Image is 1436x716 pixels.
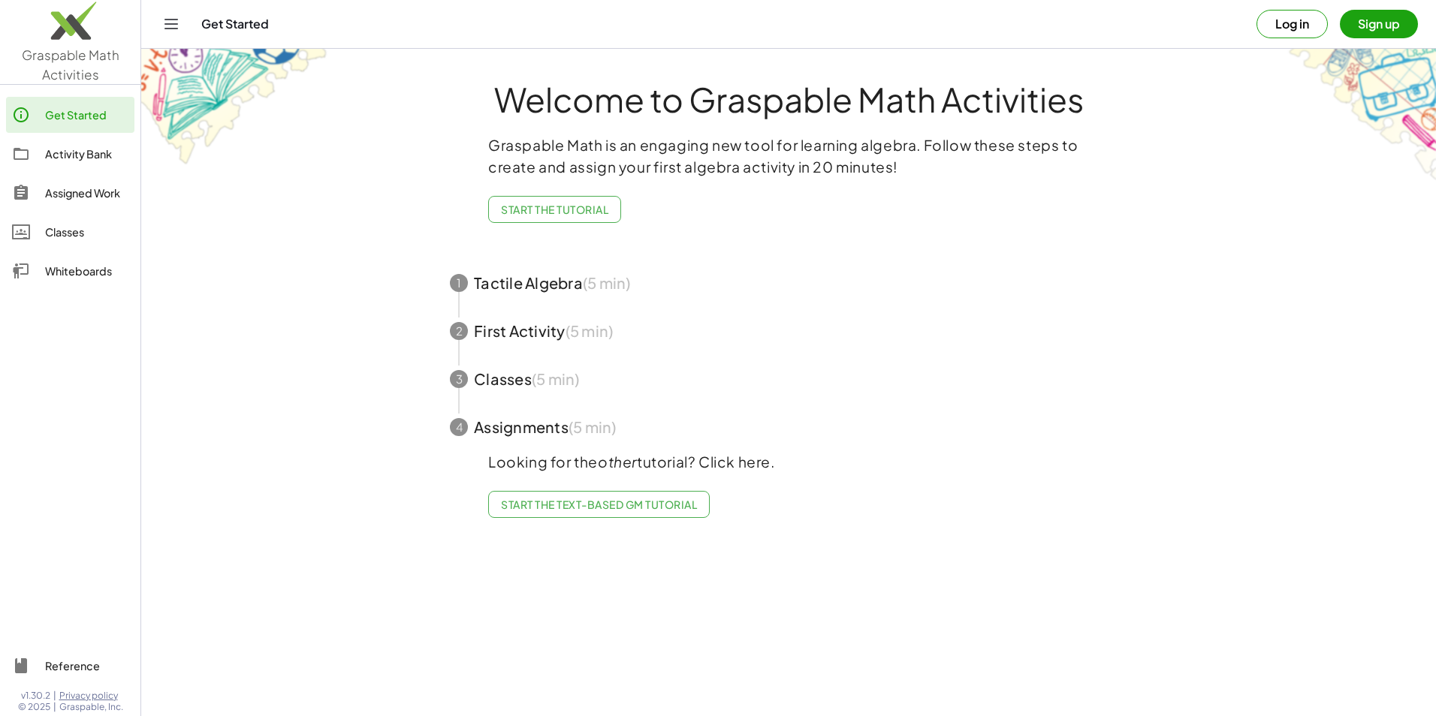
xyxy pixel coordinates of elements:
span: Graspable Math Activities [22,47,119,83]
div: 1 [450,274,468,292]
a: Assigned Work [6,175,134,211]
a: Activity Bank [6,136,134,172]
h1: Welcome to Graspable Math Activities [422,82,1155,116]
button: 3Classes(5 min) [432,355,1145,403]
p: Graspable Math is an engaging new tool for learning algebra. Follow these steps to create and ass... [488,134,1089,178]
button: Toggle navigation [159,12,183,36]
div: Classes [45,223,128,241]
button: 1Tactile Algebra(5 min) [432,259,1145,307]
em: other [598,453,637,471]
button: 2First Activity(5 min) [432,307,1145,355]
a: Reference [6,648,134,684]
span: Graspable, Inc. [59,701,123,713]
span: Start the Tutorial [501,203,608,216]
a: Privacy policy [59,690,123,702]
div: Get Started [45,106,128,124]
a: Get Started [6,97,134,133]
span: Start the Text-based GM Tutorial [501,498,697,511]
span: © 2025 [18,701,50,713]
img: get-started-bg-ul-Ceg4j33I.png [141,47,329,167]
div: Assigned Work [45,184,128,202]
div: Activity Bank [45,145,128,163]
button: 4Assignments(5 min) [432,403,1145,451]
div: Reference [45,657,128,675]
span: | [53,690,56,702]
a: Start the Text-based GM Tutorial [488,491,710,518]
div: 4 [450,418,468,436]
p: Looking for the tutorial? Click here. [488,451,1089,473]
button: Sign up [1340,10,1418,38]
div: Whiteboards [45,262,128,280]
button: Log in [1256,10,1328,38]
div: 3 [450,370,468,388]
span: | [53,701,56,713]
div: 2 [450,322,468,340]
button: Start the Tutorial [488,196,621,223]
span: v1.30.2 [21,690,50,702]
a: Whiteboards [6,253,134,289]
a: Classes [6,214,134,250]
